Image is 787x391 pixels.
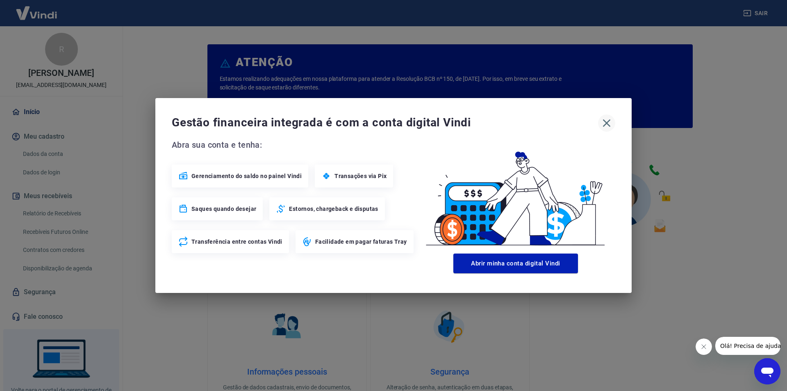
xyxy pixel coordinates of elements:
[5,6,69,12] span: Olá! Precisa de ajuda?
[191,238,282,246] span: Transferência entre contas Vindi
[416,138,615,250] img: Good Billing
[172,114,598,131] span: Gestão financeira integrada é com a conta digital Vindi
[453,254,578,273] button: Abrir minha conta digital Vindi
[191,172,302,180] span: Gerenciamento do saldo no painel Vindi
[334,172,387,180] span: Transações via Pix
[172,138,416,151] span: Abra sua conta e tenha:
[715,337,780,355] iframe: Mensagem da empresa
[696,338,712,355] iframe: Fechar mensagem
[754,358,780,384] iframe: Botão para abrir a janela de mensagens
[289,205,378,213] span: Estornos, chargeback e disputas
[315,238,407,246] span: Facilidade em pagar faturas Tray
[191,205,256,213] span: Saques quando desejar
